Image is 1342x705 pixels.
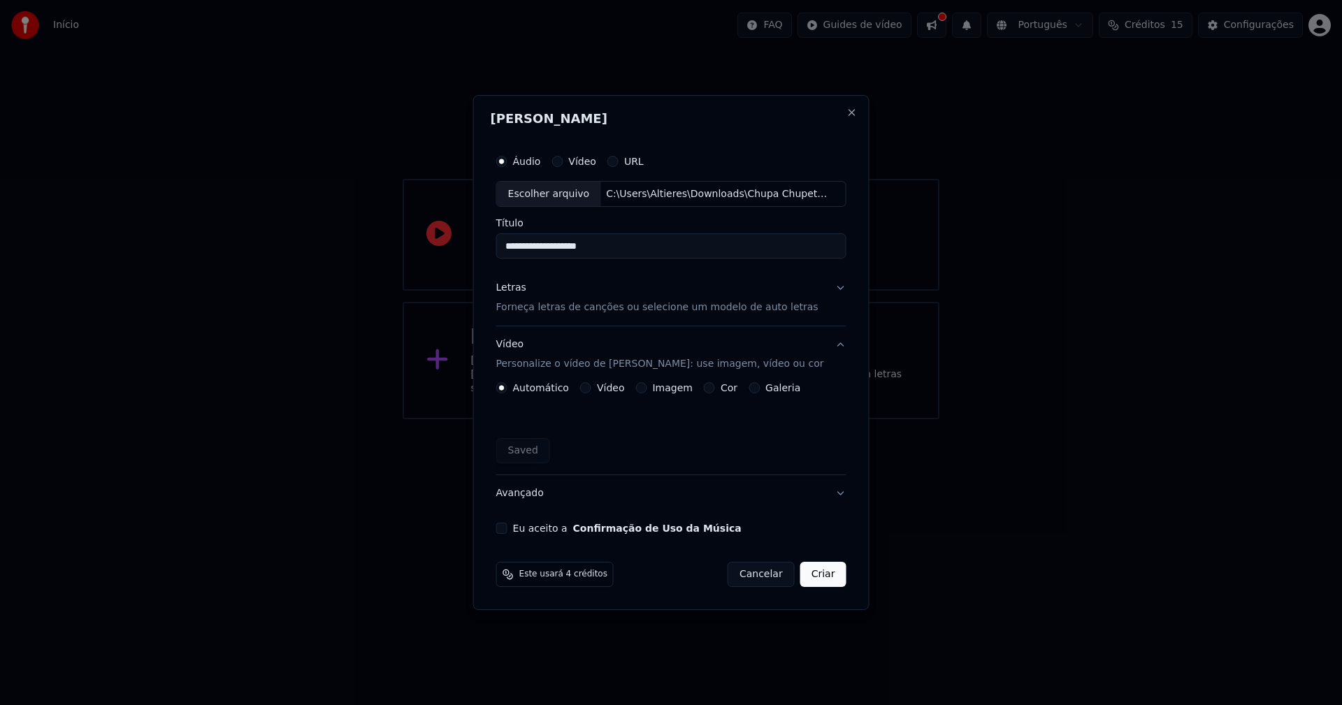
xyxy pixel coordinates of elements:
label: Galeria [765,383,800,393]
button: Criar [800,562,846,587]
label: Imagem [652,383,692,393]
button: VídeoPersonalize o vídeo de [PERSON_NAME]: use imagem, vídeo ou cor [496,327,846,383]
div: Letras [496,282,526,296]
button: Cancelar [728,562,795,587]
div: Escolher arquivo [497,182,601,207]
label: Vídeo [568,157,596,166]
label: Áudio [513,157,541,166]
div: C:\Users\Altieres\Downloads\Chupa Chupeta (Edit).wav [600,187,838,201]
label: Título [496,219,846,228]
p: Forneça letras de canções ou selecione um modelo de auto letras [496,301,818,315]
h2: [PERSON_NAME] [491,112,852,125]
p: Personalize o vídeo de [PERSON_NAME]: use imagem, vídeo ou cor [496,357,824,371]
div: Vídeo [496,338,824,372]
div: VídeoPersonalize o vídeo de [PERSON_NAME]: use imagem, vídeo ou cor [496,382,846,474]
button: Eu aceito a [573,523,742,533]
label: URL [624,157,644,166]
label: Vídeo [597,383,625,393]
button: Avançado [496,475,846,511]
label: Eu aceito a [513,523,742,533]
button: LetrasForneça letras de canções ou selecione um modelo de auto letras [496,270,846,326]
label: Cor [721,383,737,393]
label: Automático [513,383,569,393]
span: Este usará 4 créditos [519,569,607,580]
